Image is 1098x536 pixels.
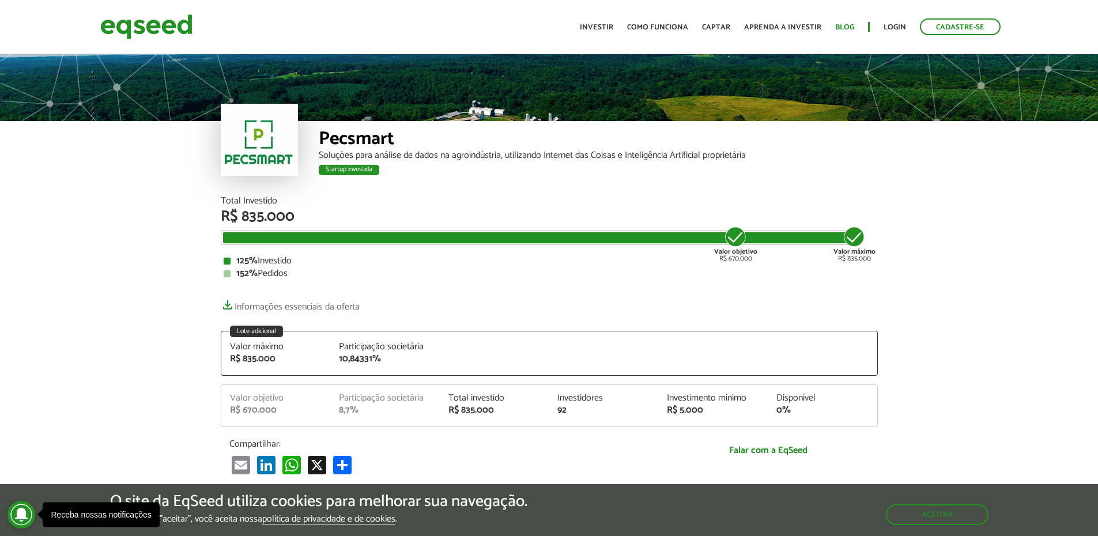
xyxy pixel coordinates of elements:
a: Captar [702,24,730,31]
a: Login [884,24,906,31]
div: R$ 835.000 [833,225,876,262]
a: Falar com a EqSeed [667,439,869,462]
div: Investidores [557,394,650,403]
div: R$ 670.000 [230,406,322,415]
a: X [305,455,329,474]
div: Lote adicional [230,326,283,337]
div: 92 [557,406,650,415]
div: Valor objetivo [230,394,322,403]
div: Participação societária [339,394,431,403]
strong: 125% [236,253,258,269]
img: EqSeed [100,12,193,42]
div: Startup investida [319,165,379,175]
a: Aprenda a investir [744,24,821,31]
button: Aceitar [886,504,988,525]
a: LinkedIn [255,455,278,474]
div: Total investido [448,394,541,403]
div: 8,7% [339,406,431,415]
div: Total Investido [221,197,878,206]
div: Participação societária [339,342,431,352]
strong: Valor objetivo [714,246,757,257]
div: Valor máximo [230,342,322,352]
div: R$ 670.000 [714,225,757,262]
a: Investir [580,24,613,31]
div: Soluções para análise de dados na agroindústria, utilizando Internet das Coisas e Inteligência Ar... [319,151,878,160]
p: Ao clicar em "aceitar", você aceita nossa . [110,514,527,524]
strong: Valor máximo [833,246,876,257]
a: Blog [835,24,854,31]
div: R$ 835.000 [221,209,878,224]
strong: 152% [236,266,258,281]
div: Receba nossas notificações [51,511,151,519]
a: WhatsApp [280,455,303,474]
a: Cadastre-se [920,18,1001,35]
a: política de privacidade e de cookies [262,515,395,524]
p: Compartilhar: [229,439,650,450]
div: R$ 835.000 [230,354,322,364]
div: Pedidos [224,269,875,278]
div: Disponível [776,394,869,403]
a: Email [229,455,252,474]
a: Compartilhar [331,455,354,474]
a: Como funciona [627,24,688,31]
div: 0% [776,406,869,415]
h5: O site da EqSeed utiliza cookies para melhorar sua navegação. [110,493,527,511]
div: Pecsmart [319,130,878,151]
div: 10,84331% [339,354,431,364]
div: Investido [224,256,875,266]
div: Investimento mínimo [667,394,759,403]
div: R$ 5.000 [667,406,759,415]
div: R$ 835.000 [448,406,541,415]
a: Informações essenciais da oferta [221,296,360,312]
